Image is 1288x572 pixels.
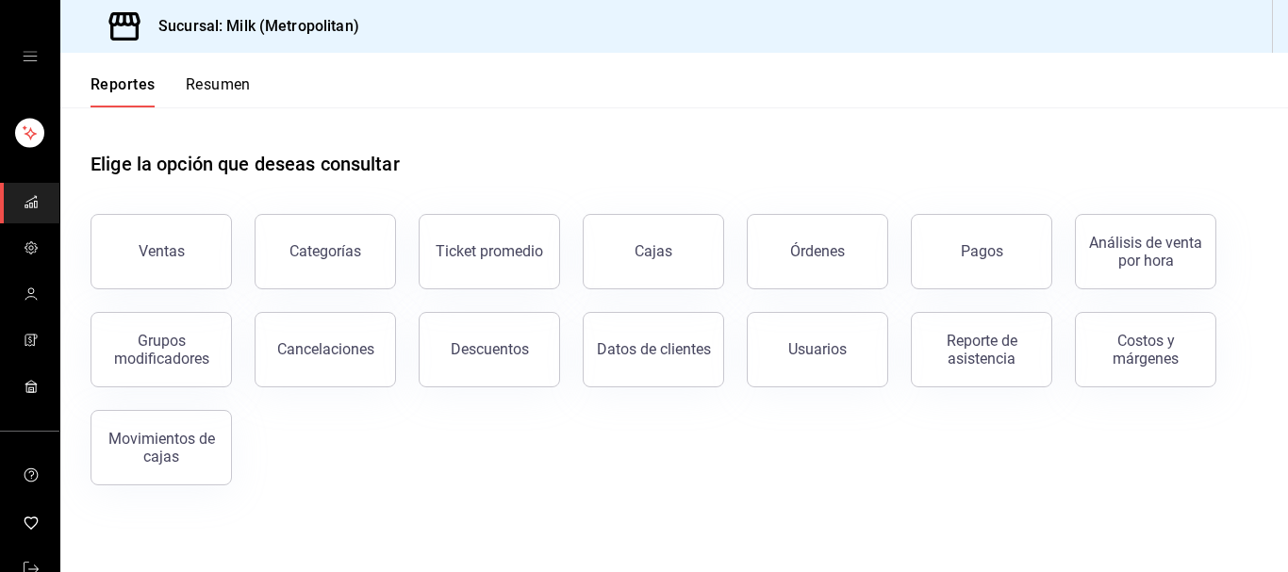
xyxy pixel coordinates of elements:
[1087,234,1204,270] div: Análisis de venta por hora
[790,242,845,260] div: Órdenes
[23,49,38,64] button: open drawer
[143,15,359,38] h3: Sucursal: Milk (Metropolitan)
[277,340,374,358] div: Cancelaciones
[255,312,396,387] button: Cancelaciones
[91,214,232,289] button: Ventas
[139,242,185,260] div: Ventas
[788,340,847,358] div: Usuarios
[635,242,672,260] div: Cajas
[1087,332,1204,368] div: Costos y márgenes
[91,75,251,107] div: navigation tabs
[911,312,1052,387] button: Reporte de asistencia
[923,332,1040,368] div: Reporte de asistencia
[103,332,220,368] div: Grupos modificadores
[255,214,396,289] button: Categorías
[419,312,560,387] button: Descuentos
[1075,214,1216,289] button: Análisis de venta por hora
[436,242,543,260] div: Ticket promedio
[91,150,400,178] h1: Elige la opción que deseas consultar
[961,242,1003,260] div: Pagos
[583,312,724,387] button: Datos de clientes
[91,312,232,387] button: Grupos modificadores
[583,214,724,289] button: Cajas
[289,242,361,260] div: Categorías
[1075,312,1216,387] button: Costos y márgenes
[91,75,156,107] button: Reportes
[747,312,888,387] button: Usuarios
[451,340,529,358] div: Descuentos
[91,410,232,485] button: Movimientos de cajas
[419,214,560,289] button: Ticket promedio
[186,75,251,107] button: Resumen
[911,214,1052,289] button: Pagos
[103,430,220,466] div: Movimientos de cajas
[747,214,888,289] button: Órdenes
[597,340,711,358] div: Datos de clientes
